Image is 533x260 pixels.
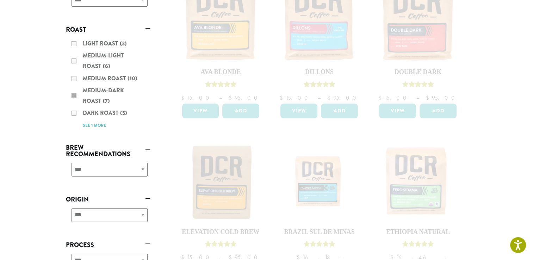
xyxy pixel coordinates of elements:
[66,160,150,185] div: Brew Recommendations
[66,205,150,230] div: Origin
[66,239,150,251] a: Process
[66,193,150,205] a: Origin
[66,24,150,36] a: Roast
[66,36,150,133] div: Roast
[66,142,150,160] a: Brew Recommendations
